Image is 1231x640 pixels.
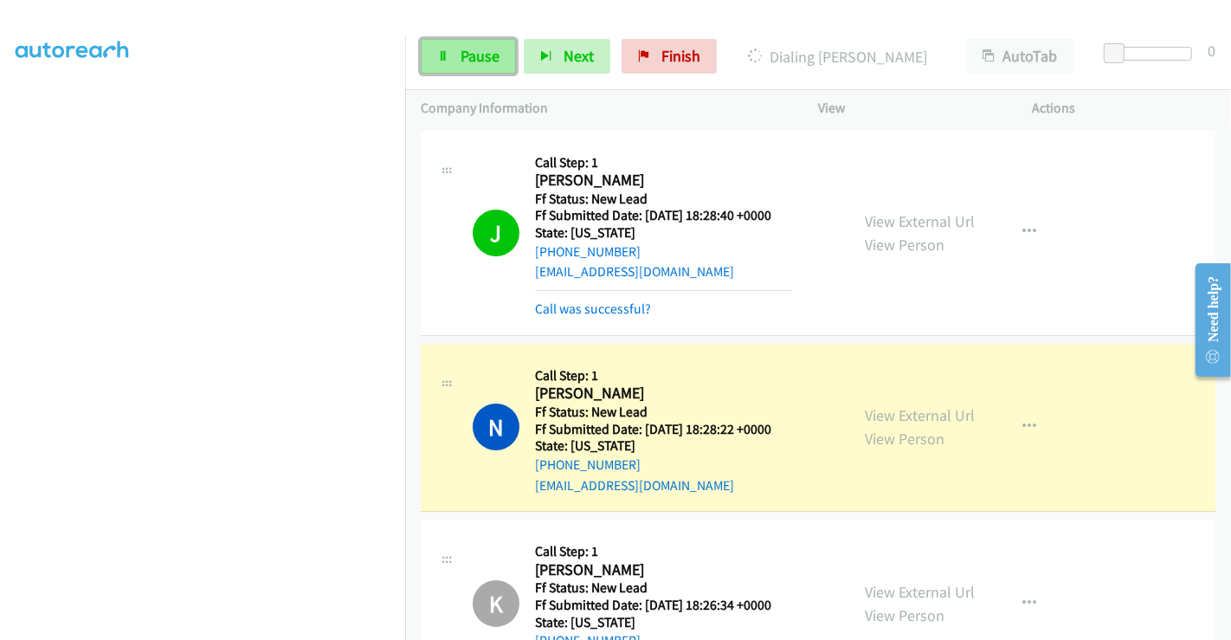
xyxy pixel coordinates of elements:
[740,45,935,68] p: Dialing [PERSON_NAME]
[622,39,717,74] a: Finish
[535,301,651,317] a: Call was successful?
[1182,251,1231,389] iframe: Resource Center
[535,171,793,191] h2: [PERSON_NAME]
[473,580,519,627] h1: K
[818,98,1002,119] p: View
[535,543,793,560] h5: Call Step: 1
[535,477,734,494] a: [EMAIL_ADDRESS][DOMAIN_NAME]
[535,456,641,473] a: [PHONE_NUMBER]
[473,404,519,450] h1: N
[535,207,793,224] h5: Ff Submitted Date: [DATE] 18:28:40 +0000
[535,263,734,280] a: [EMAIL_ADDRESS][DOMAIN_NAME]
[535,437,793,455] h5: State: [US_STATE]
[865,429,944,449] a: View Person
[564,46,594,66] span: Next
[421,98,787,119] p: Company Information
[865,405,975,425] a: View External Url
[1033,98,1216,119] p: Actions
[535,404,793,421] h5: Ff Status: New Lead
[865,211,975,231] a: View External Url
[535,224,793,242] h5: State: [US_STATE]
[865,605,944,625] a: View Person
[473,210,519,256] h1: J
[535,560,793,580] h2: [PERSON_NAME]
[535,367,793,385] h5: Call Step: 1
[524,39,610,74] button: Next
[966,39,1073,74] button: AutoTab
[421,39,516,74] a: Pause
[535,191,793,208] h5: Ff Status: New Lead
[535,614,793,631] h5: State: [US_STATE]
[1112,47,1192,61] div: Delay between calls (in seconds)
[535,154,793,171] h5: Call Step: 1
[535,421,793,438] h5: Ff Submitted Date: [DATE] 18:28:22 +0000
[461,46,499,66] span: Pause
[1208,39,1215,62] div: 0
[535,384,793,404] h2: [PERSON_NAME]
[661,46,700,66] span: Finish
[535,243,641,260] a: [PHONE_NUMBER]
[865,235,944,255] a: View Person
[535,579,793,597] h5: Ff Status: New Lead
[535,597,793,614] h5: Ff Submitted Date: [DATE] 18:26:34 +0000
[865,582,975,602] a: View External Url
